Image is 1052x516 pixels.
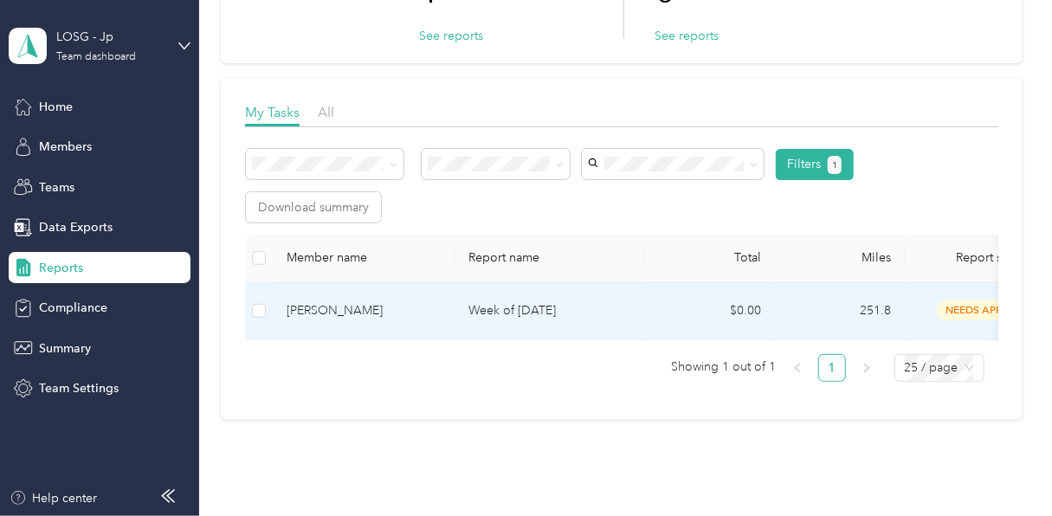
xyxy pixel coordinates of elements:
span: 25 / page [905,355,974,381]
iframe: Everlance-gr Chat Button Frame [955,419,1052,516]
span: Members [39,138,92,156]
div: LOSG - Jp [56,28,165,46]
th: Member name [273,235,455,282]
li: 1 [818,354,846,382]
td: $0.00 [645,282,775,340]
a: 1 [819,355,845,381]
div: Miles [789,250,891,265]
span: Reports [39,259,83,277]
span: left [792,363,803,373]
span: Compliance [39,299,107,317]
li: Next Page [853,354,881,382]
span: Teams [39,178,74,197]
div: Total [659,250,761,265]
th: Report name [455,235,645,282]
span: Showing 1 out of 1 [672,354,777,380]
td: 251.8 [775,282,905,340]
span: Team Settings [39,379,119,397]
div: [PERSON_NAME] [287,301,441,320]
span: All [318,104,334,120]
span: right [862,363,872,373]
button: See reports [419,27,483,45]
li: Previous Page [784,354,811,382]
span: needs approval [937,300,1046,320]
span: Home [39,98,73,116]
div: Member name [287,250,441,265]
span: Summary [39,339,91,358]
button: Filters1 [776,149,855,180]
span: 1 [832,158,837,173]
span: My Tasks [245,104,300,120]
button: 1 [828,156,842,174]
p: Week of [DATE] [468,301,631,320]
div: Team dashboard [56,52,136,62]
button: See reports [655,27,719,45]
span: Data Exports [39,218,113,236]
div: Page Size [894,354,984,382]
button: right [853,354,881,382]
button: Download summary [246,192,381,223]
button: Help center [10,489,98,507]
button: left [784,354,811,382]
